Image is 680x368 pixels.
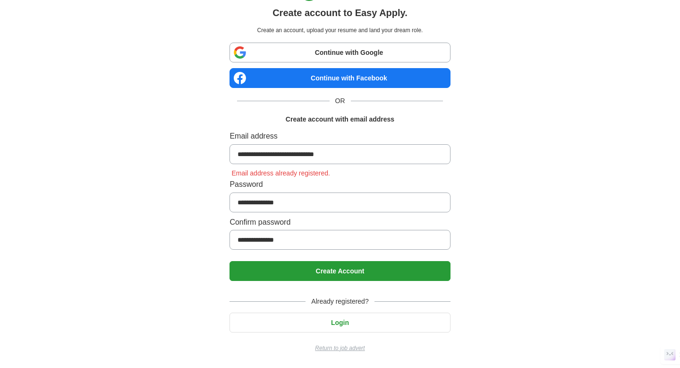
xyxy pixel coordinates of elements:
[330,96,351,106] span: OR
[229,43,450,62] a: Continue with Google
[229,216,450,228] label: Confirm password
[229,344,450,353] a: Return to job advert
[229,169,332,177] span: Email address already registered.
[229,130,450,142] label: Email address
[229,319,450,326] a: Login
[231,26,448,35] p: Create an account, upload your resume and land your dream role.
[229,178,450,191] label: Password
[306,296,374,307] span: Already registered?
[229,68,450,88] a: Continue with Facebook
[229,261,450,281] button: Create Account
[272,5,408,20] h1: Create account to Easy Apply.
[286,114,394,124] h1: Create account with email address
[229,313,450,333] button: Login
